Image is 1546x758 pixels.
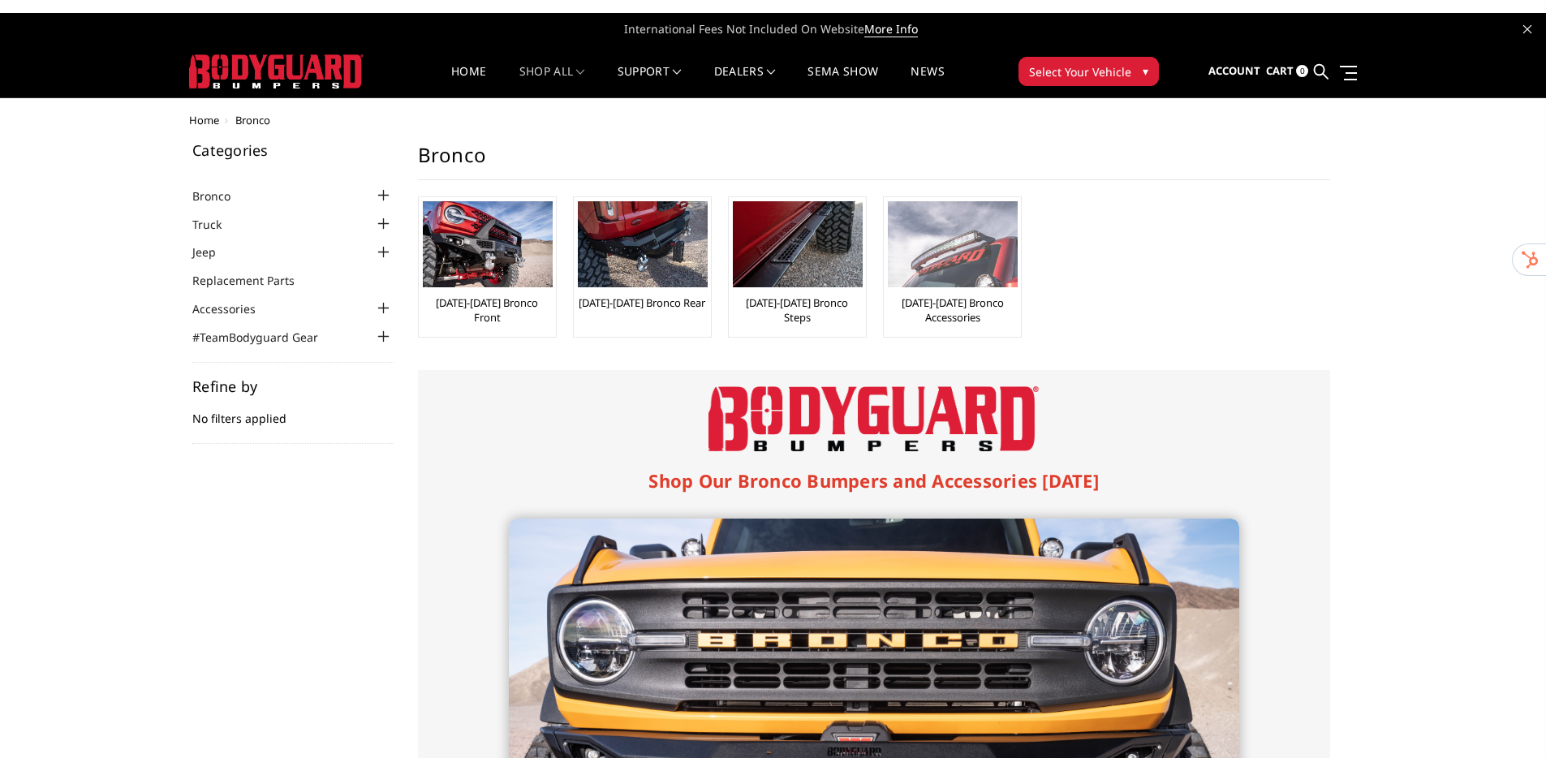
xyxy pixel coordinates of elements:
[235,113,270,127] span: Bronco
[192,379,394,444] div: No filters applied
[733,295,862,325] a: [DATE]-[DATE] Bronco Steps
[1143,62,1148,80] span: ▾
[579,295,705,310] a: [DATE]-[DATE] Bronco Rear
[1266,50,1308,93] a: Cart 0
[864,21,918,37] a: More Info
[1208,63,1260,78] span: Account
[714,66,776,97] a: Dealers
[192,216,242,233] a: Truck
[192,243,236,261] a: Jeep
[418,143,1330,180] h1: Bronco
[807,66,878,97] a: SEMA Show
[911,66,944,97] a: News
[1029,63,1131,80] span: Select Your Vehicle
[509,467,1239,494] h1: Shop Our Bronco Bumpers and Accessories [DATE]
[1296,65,1308,77] span: 0
[1018,57,1159,86] button: Select Your Vehicle
[192,143,394,157] h5: Categories
[192,300,276,317] a: Accessories
[1266,63,1294,78] span: Cart
[192,379,394,394] h5: Refine by
[192,272,315,289] a: Replacement Parts
[1208,50,1260,93] a: Account
[451,66,486,97] a: Home
[708,386,1039,451] img: Bodyguard Bumpers Logo
[423,295,552,325] a: [DATE]-[DATE] Bronco Front
[1465,680,1546,758] iframe: Chat Widget
[189,13,1358,45] span: International Fees Not Included On Website
[519,66,585,97] a: shop all
[192,187,251,205] a: Bronco
[888,295,1017,325] a: [DATE]-[DATE] Bronco Accessories
[189,54,364,88] img: BODYGUARD BUMPERS
[192,329,338,346] a: #TeamBodyguard Gear
[189,113,219,127] a: Home
[618,66,682,97] a: Support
